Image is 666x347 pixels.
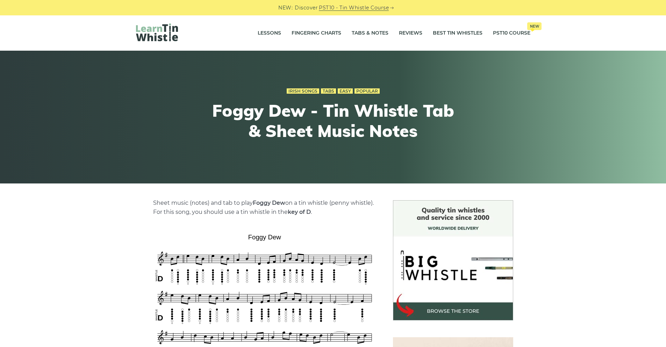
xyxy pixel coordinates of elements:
[433,24,482,42] a: Best Tin Whistles
[287,88,319,94] a: Irish Songs
[136,23,178,41] img: LearnTinWhistle.com
[153,198,376,217] p: Sheet music (notes) and tab to play on a tin whistle (penny whistle). For this song, you should u...
[292,24,341,42] a: Fingering Charts
[527,22,542,30] span: New
[355,88,380,94] a: Popular
[253,200,285,206] strong: Foggy Dew
[352,24,388,42] a: Tabs & Notes
[258,24,281,42] a: Lessons
[205,101,462,141] h1: Foggy Dew - Tin Whistle Tab & Sheet Music Notes
[399,24,422,42] a: Reviews
[321,88,336,94] a: Tabs
[338,88,353,94] a: Easy
[288,209,311,215] strong: key of D
[493,24,530,42] a: PST10 CourseNew
[393,200,513,320] img: BigWhistle Tin Whistle Store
